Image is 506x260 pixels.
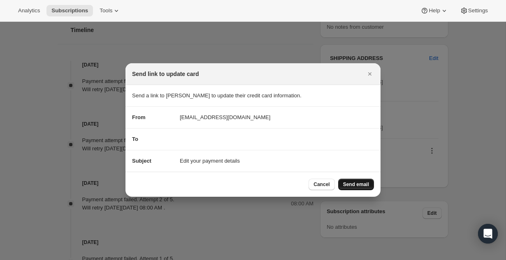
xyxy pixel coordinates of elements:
[338,179,374,190] button: Send email
[313,181,330,188] span: Cancel
[309,179,334,190] button: Cancel
[132,114,146,120] span: From
[364,68,376,80] button: Close
[100,7,112,14] span: Tools
[132,158,151,164] span: Subject
[13,5,45,16] button: Analytics
[51,7,88,14] span: Subscriptions
[478,224,498,244] div: Open Intercom Messenger
[132,70,199,78] h2: Send link to update card
[132,136,138,142] span: To
[95,5,125,16] button: Tools
[180,113,270,122] span: [EMAIL_ADDRESS][DOMAIN_NAME]
[46,5,93,16] button: Subscriptions
[132,92,374,100] p: Send a link to [PERSON_NAME] to update their credit card information.
[180,157,240,165] span: Edit your payment details
[429,7,440,14] span: Help
[343,181,369,188] span: Send email
[18,7,40,14] span: Analytics
[468,7,488,14] span: Settings
[415,5,453,16] button: Help
[455,5,493,16] button: Settings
